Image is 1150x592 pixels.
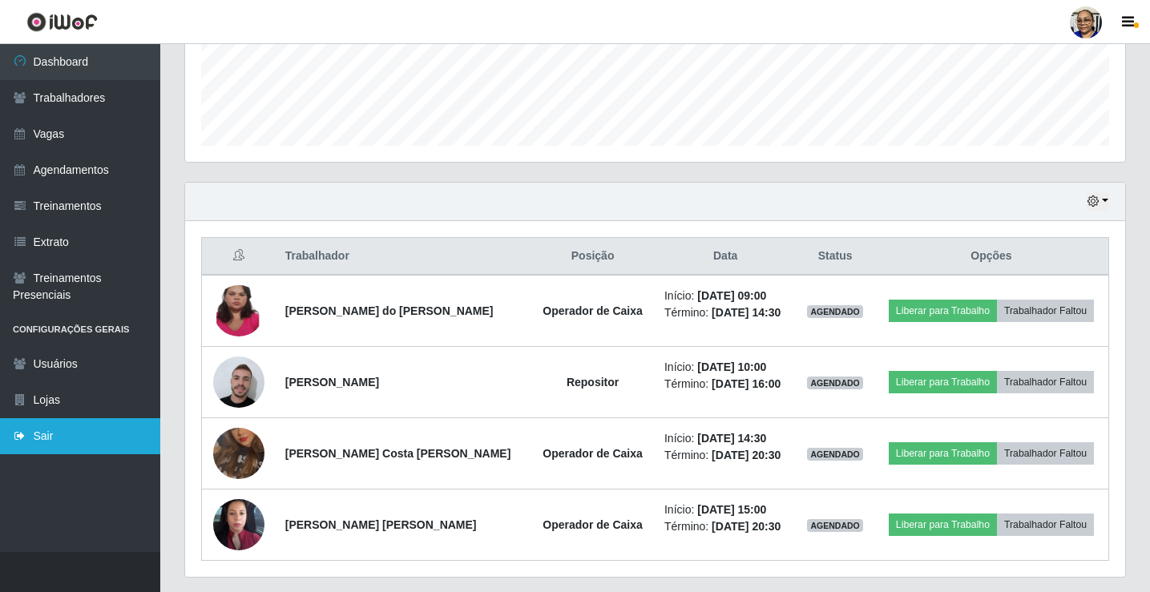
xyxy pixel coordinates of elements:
strong: Operador de Caixa [543,518,643,531]
th: Posição [531,238,655,276]
th: Opções [874,238,1109,276]
img: 1744226938039.jpeg [213,353,264,411]
time: [DATE] 09:00 [697,289,766,302]
button: Liberar para Trabalho [889,371,997,393]
li: Início: [664,430,786,447]
button: Trabalhador Faltou [997,371,1094,393]
button: Trabalhador Faltou [997,442,1094,465]
time: [DATE] 16:00 [712,377,781,390]
th: Status [796,238,874,276]
time: [DATE] 14:30 [697,432,766,445]
img: CoreUI Logo [26,12,98,32]
span: AGENDADO [807,519,863,532]
li: Início: [664,288,786,304]
img: 1740101299384.jpeg [213,254,264,368]
span: AGENDADO [807,305,863,318]
th: Data [655,238,796,276]
strong: Repositor [567,376,619,389]
strong: [PERSON_NAME] [285,376,379,389]
th: Trabalhador [276,238,531,276]
time: [DATE] 20:30 [712,520,781,533]
strong: Operador de Caixa [543,304,643,317]
img: 1743435442250.jpeg [213,408,264,499]
strong: [PERSON_NAME] [PERSON_NAME] [285,518,477,531]
li: Início: [664,501,786,518]
span: AGENDADO [807,448,863,461]
button: Liberar para Trabalho [889,442,997,465]
time: [DATE] 20:30 [712,449,781,461]
li: Início: [664,359,786,376]
time: [DATE] 14:30 [712,306,781,319]
img: 1724447097155.jpeg [213,468,264,582]
li: Término: [664,304,786,321]
strong: [PERSON_NAME] Costa [PERSON_NAME] [285,447,511,460]
button: Trabalhador Faltou [997,300,1094,322]
span: AGENDADO [807,377,863,389]
time: [DATE] 15:00 [697,503,766,516]
strong: Operador de Caixa [543,447,643,460]
li: Término: [664,376,786,393]
li: Término: [664,447,786,464]
strong: [PERSON_NAME] do [PERSON_NAME] [285,304,494,317]
li: Término: [664,518,786,535]
button: Liberar para Trabalho [889,300,997,322]
button: Liberar para Trabalho [889,513,997,536]
time: [DATE] 10:00 [697,360,766,373]
button: Trabalhador Faltou [997,513,1094,536]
